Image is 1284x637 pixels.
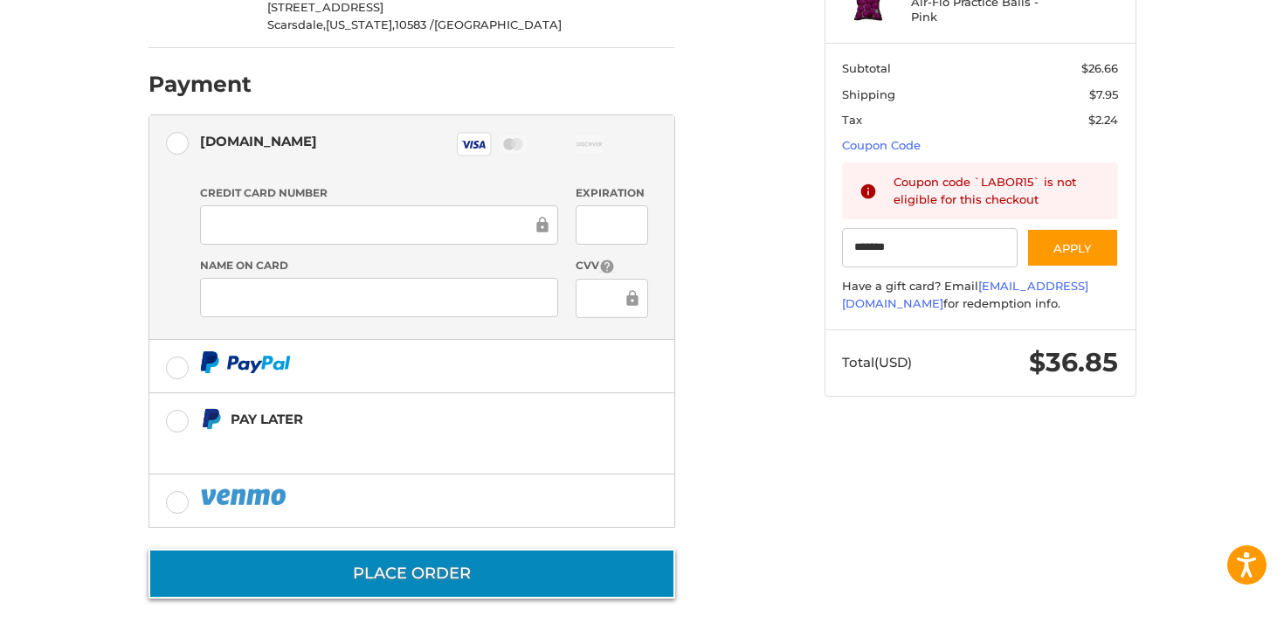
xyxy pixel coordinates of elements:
span: $26.66 [1081,61,1118,75]
button: Apply [1026,228,1119,267]
span: $7.95 [1089,87,1118,101]
a: Coupon Code [842,138,921,152]
label: Expiration [576,185,648,201]
div: Coupon code `LABOR15` is not eligible for this checkout [894,174,1101,208]
div: [DOMAIN_NAME] [200,127,317,156]
img: Pay Later icon [200,408,222,430]
span: [US_STATE], [326,17,395,31]
span: 10583 / [395,17,434,31]
h2: Payment [148,71,252,98]
button: Place Order [148,549,675,599]
iframe: PayPal Message 1 [200,438,565,453]
span: $36.85 [1029,346,1118,378]
span: Subtotal [842,61,891,75]
a: [EMAIL_ADDRESS][DOMAIN_NAME] [842,279,1088,310]
span: Shipping [842,87,895,101]
label: Credit Card Number [200,185,558,201]
span: $2.24 [1088,113,1118,127]
iframe: Google Customer Reviews [1140,590,1284,637]
div: Have a gift card? Email for redemption info. [842,278,1118,312]
span: Tax [842,113,862,127]
label: Name on Card [200,258,558,273]
input: Gift Certificate or Coupon Code [842,228,1018,267]
img: PayPal icon [200,351,291,373]
span: Scarsdale, [267,17,326,31]
span: Total (USD) [842,354,912,370]
img: PayPal icon [200,486,289,508]
div: Pay Later [231,405,565,433]
label: CVV [576,258,648,274]
span: [GEOGRAPHIC_DATA] [434,17,562,31]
